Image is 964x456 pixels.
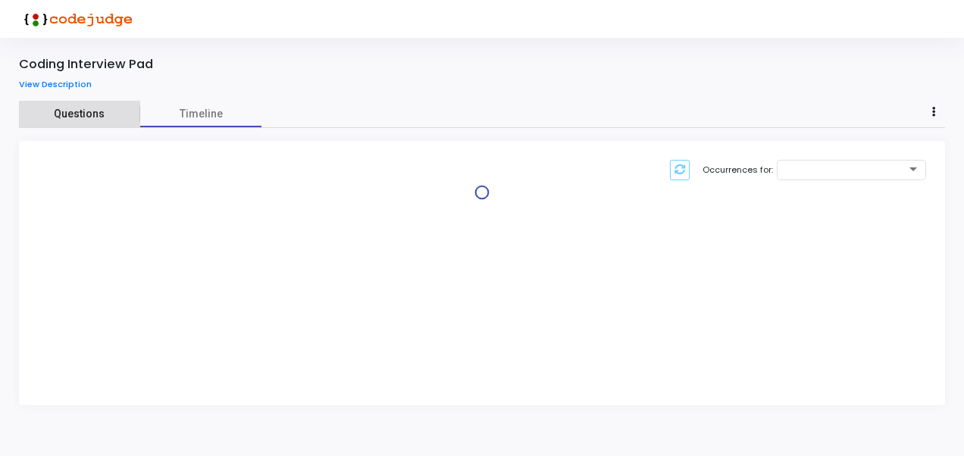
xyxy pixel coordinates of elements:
[19,106,140,122] span: Questions
[703,164,773,176] label: Occurrences for:
[180,106,223,122] span: Timeline
[19,57,153,72] div: Coding Interview Pad
[19,4,133,34] img: logo
[19,80,103,89] a: View Description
